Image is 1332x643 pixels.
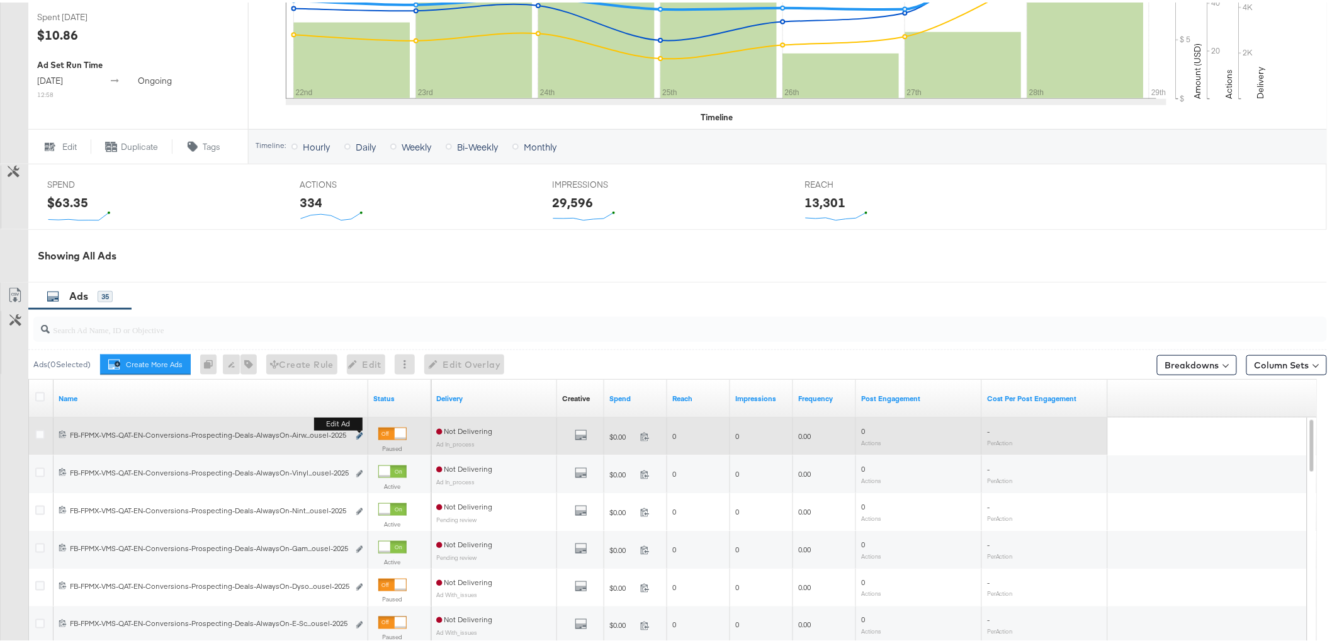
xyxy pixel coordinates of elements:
[672,429,676,438] span: 0
[987,436,1013,444] sub: Per Action
[300,191,322,209] div: 334
[303,138,330,151] span: Hourly
[609,467,635,477] span: $0.00
[609,543,635,552] span: $0.00
[987,575,990,584] span: -
[701,109,733,121] div: Timeline
[798,429,811,438] span: 0.00
[735,618,739,627] span: 0
[861,512,881,520] sub: Actions
[804,191,845,209] div: 13,301
[98,288,113,300] div: 35
[987,537,990,547] span: -
[121,139,158,151] span: Duplicate
[798,391,851,401] a: The average number of times your ad was served to each person.
[987,625,1013,633] sub: Per Action
[378,442,407,450] label: Paused
[1192,41,1204,96] text: Amount (USD)
[378,555,407,564] label: Active
[735,391,788,401] a: The number of times your ad was served. On mobile apps an ad is counted as served the first time ...
[861,499,865,509] span: 0
[987,588,1013,595] sub: Per Action
[735,467,739,476] span: 0
[37,88,54,96] sub: 12:58
[672,391,725,401] a: The number of people your ad was served to.
[798,467,811,476] span: 0.00
[987,550,1013,557] sub: Per Action
[609,618,635,628] span: $0.00
[987,462,990,471] span: -
[672,467,676,476] span: 0
[562,391,590,401] a: Shows the creative associated with your ad.
[609,430,635,439] span: $0.00
[861,613,865,622] span: 0
[47,176,142,188] span: SPEND
[356,428,363,441] button: Edit ad
[436,613,492,622] span: Not Delivering
[436,438,475,445] sub: Ad In_process
[672,504,676,514] span: 0
[798,618,811,627] span: 0.00
[1246,353,1327,373] button: Column Sets
[37,9,132,21] span: Spent [DATE]
[436,462,492,471] span: Not Delivering
[172,137,235,152] button: Tags
[609,505,635,515] span: $0.00
[562,391,590,401] div: Creative
[436,499,492,509] span: Not Delivering
[987,512,1013,520] sub: Per Action
[735,580,739,589] span: 0
[861,550,881,557] sub: Actions
[200,352,223,372] div: 0
[436,575,492,584] span: Not Delivering
[70,579,349,589] div: FB-FPMX-VMS-QAT-EN-Conversions-Prospecting-Deals-AlwaysOn-Dyso...ousel-2025
[50,310,1207,334] input: Search Ad Name, ID or Objective
[70,465,349,475] div: FB-FPMX-VMS-QAT-EN-Conversions-Prospecting-Deals-AlwaysOn-Vinyl...ousel-2025
[255,139,286,147] div: Timeline:
[861,391,977,401] a: The number of actions related to your Page's posts as a result of your ad.
[861,462,865,471] span: 0
[300,176,394,188] span: ACTIONS
[436,475,475,483] sub: Ad In_process
[1157,353,1237,373] button: Breakdowns
[735,429,739,438] span: 0
[402,138,431,151] span: Weekly
[138,72,172,84] span: ongoing
[798,542,811,552] span: 0.00
[987,424,990,433] span: -
[356,138,376,151] span: Daily
[457,138,498,151] span: Bi-Weekly
[987,391,1103,401] a: The average cost per action related to your Page's posts as a result of your ad.
[861,625,881,633] sub: Actions
[314,415,363,428] b: Edit ad
[37,57,239,69] div: Ad Set Run Time
[436,627,477,634] sub: Ad With_issues
[1255,64,1267,96] text: Delivery
[524,138,556,151] span: Monthly
[91,137,172,152] button: Duplicate
[861,424,865,433] span: 0
[436,513,477,521] sub: Pending review
[609,391,662,401] a: The total amount spent to date.
[100,352,191,372] button: Create More Ads
[378,518,407,526] label: Active
[672,580,676,589] span: 0
[798,504,811,514] span: 0.00
[609,581,635,590] span: $0.00
[436,537,492,547] span: Not Delivering
[59,391,363,401] a: Ad Name.
[37,72,63,84] span: [DATE]
[69,287,88,300] span: Ads
[552,191,593,209] div: 29,596
[436,391,552,401] a: Reflects the ability of your Ad to achieve delivery.
[798,580,811,589] span: 0.00
[861,537,865,547] span: 0
[552,176,646,188] span: IMPRESSIONS
[672,618,676,627] span: 0
[70,428,349,438] div: FB-FPMX-VMS-QAT-EN-Conversions-Prospecting-Deals-AlwaysOn-Airw...ousel-2025
[70,541,349,551] div: FB-FPMX-VMS-QAT-EN-Conversions-Prospecting-Deals-AlwaysOn-Gam...ousel-2025
[436,551,477,559] sub: Pending review
[62,139,77,151] span: Edit
[28,137,91,152] button: Edit
[378,631,407,639] label: Paused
